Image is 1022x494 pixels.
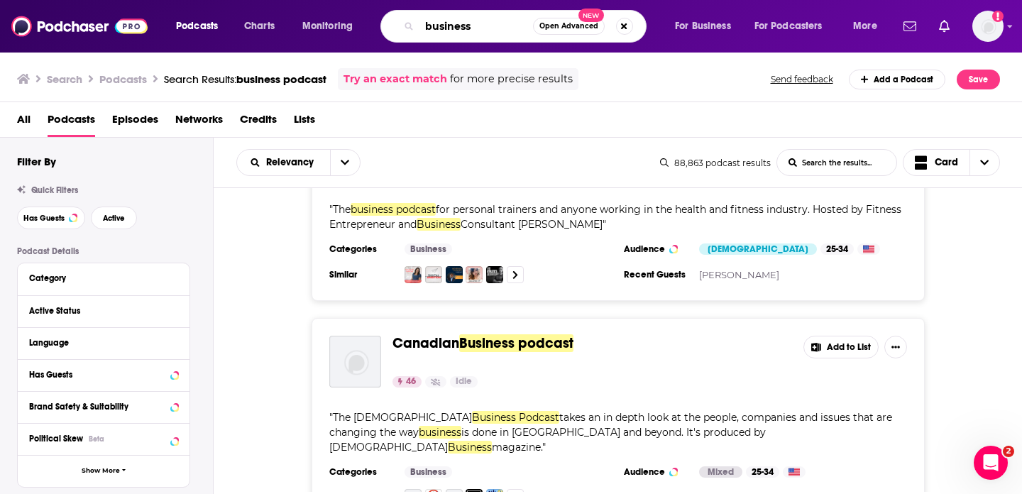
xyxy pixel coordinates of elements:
span: Business podcast [459,334,573,352]
a: Search Results:business podcast [164,72,326,86]
button: open menu [665,15,749,38]
a: Networks [175,108,223,137]
h3: Similar [329,269,393,280]
div: [DEMOGRAPHIC_DATA] [699,243,817,255]
a: Episodes [112,108,158,137]
a: Add a Podcast [849,70,946,89]
button: open menu [237,158,330,168]
h3: Audience [624,243,688,255]
img: The Athlete's Advantage [486,266,503,283]
p: Podcast Details [17,246,190,256]
h3: Categories [329,243,393,255]
a: 46 [392,376,422,388]
input: Search podcasts, credits, & more... [419,15,533,38]
span: Business [448,441,492,454]
button: Choose View [903,149,1001,176]
span: business podcast [351,203,436,216]
span: More [853,16,877,36]
button: Active [91,207,137,229]
h3: Recent Guests [624,269,688,280]
img: Canadian Business podcast [329,336,381,388]
span: Business [417,218,461,231]
span: Podcasts [176,16,218,36]
a: Credits [240,108,277,137]
a: CanadianBusiness podcast [392,336,573,351]
div: Active Status [29,306,169,316]
span: Lists [294,108,315,137]
button: Has Guests [17,207,85,229]
a: Business [405,243,452,255]
span: Card [935,158,958,168]
span: Political Skew [29,434,83,444]
button: Has Guests [29,366,178,383]
iframe: Intercom live chat [974,446,1008,480]
button: Open AdvancedNew [533,18,605,35]
span: Open Advanced [539,23,598,30]
div: Category [29,273,169,283]
h2: Choose List sort [236,149,361,176]
span: 46 [406,375,416,389]
div: 25-34 [746,466,779,478]
span: For Business [675,16,731,36]
span: The [333,203,351,216]
span: Business Podcast [472,411,559,424]
span: Charts [244,16,275,36]
div: Has Guests [29,370,166,380]
button: open menu [292,15,371,38]
div: Mixed [699,466,742,478]
span: Show More [82,467,120,475]
button: Active Status [29,302,178,319]
a: Brand Safety & Suitability [29,397,178,415]
button: Show More [18,455,189,487]
button: Add to List [803,336,879,358]
span: Logged in as high10media [972,11,1004,42]
span: Canadian [392,334,459,352]
button: open menu [330,150,360,175]
a: Show notifications dropdown [933,14,955,38]
span: Has Guests [23,214,65,222]
img: Judee Rallos TV [466,266,483,283]
a: Business [405,466,452,478]
img: Digital Ambition [425,266,442,283]
button: Save [957,70,1000,89]
a: Show notifications dropdown [898,14,922,38]
span: is done in [GEOGRAPHIC_DATA] and beyond. It's produced by [DEMOGRAPHIC_DATA] [329,426,766,454]
button: open menu [843,15,895,38]
span: magazine. [492,441,542,454]
button: Category [29,269,178,287]
h3: Audience [624,466,688,478]
span: Consultant [PERSON_NAME] [461,218,603,231]
span: The [DEMOGRAPHIC_DATA] [333,411,472,424]
div: Search podcasts, credits, & more... [394,10,660,43]
button: open menu [745,15,843,38]
span: takes an in depth look at the people, companies and issues that are changing the way [329,411,892,439]
span: Quick Filters [31,185,78,195]
span: " " [329,203,901,231]
span: " " [329,411,892,454]
span: 2 [1003,446,1014,457]
img: Podchaser - Follow, Share and Rate Podcasts [11,13,148,40]
div: Language [29,338,169,348]
div: 88,863 podcast results [660,158,771,168]
a: All [17,108,31,137]
a: Idle [450,376,478,388]
button: Political SkewBeta [29,429,178,447]
span: Idle [456,375,472,389]
button: Show profile menu [972,11,1004,42]
div: 25-34 [820,243,854,255]
a: Nehemiah E-Community Podcast [446,266,463,283]
svg: Add a profile image [992,11,1004,22]
div: Beta [89,434,104,444]
h3: Search [47,72,82,86]
div: Brand Safety & Suitability [29,402,166,412]
span: Podcasts [48,108,95,137]
a: Try an exact match [344,71,447,87]
img: Success on Purpose Podcast: Automating Your Business | Lifestyle | Personal Growth | Relationship... [405,266,422,283]
span: Relevancy [266,158,319,168]
h2: Filter By [17,155,56,168]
